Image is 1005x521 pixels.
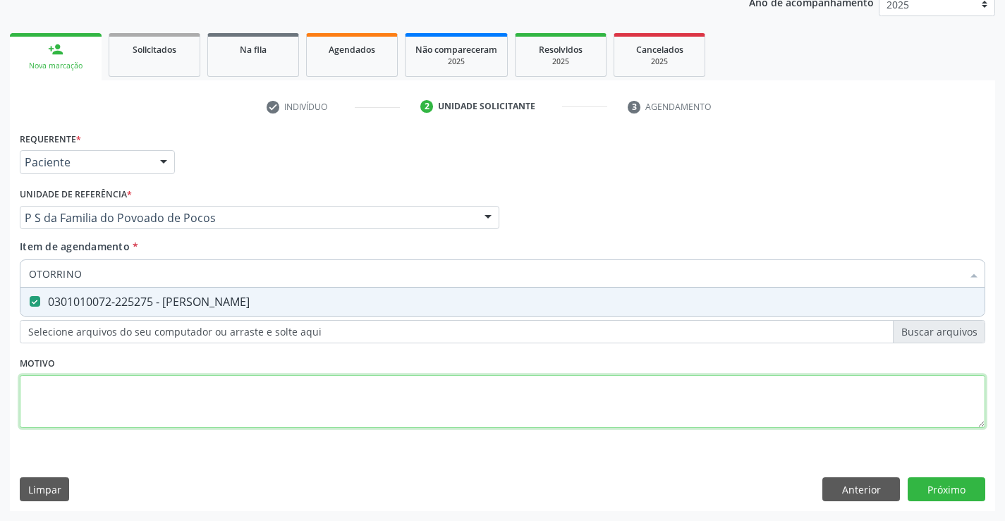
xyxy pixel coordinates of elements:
span: Solicitados [133,44,176,56]
span: P S da Familia do Povoado de Pocos [25,211,470,225]
div: 2025 [624,56,695,67]
label: Unidade de referência [20,184,132,206]
div: Nova marcação [20,61,92,71]
span: Paciente [25,155,146,169]
button: Limpar [20,477,69,501]
div: Unidade solicitante [438,100,535,113]
input: Buscar por procedimentos [29,259,962,288]
div: person_add [48,42,63,57]
span: Resolvidos [539,44,583,56]
div: 2025 [415,56,497,67]
span: Cancelados [636,44,683,56]
button: Próximo [908,477,985,501]
span: Agendados [329,44,375,56]
span: Não compareceram [415,44,497,56]
button: Anterior [822,477,900,501]
label: Motivo [20,353,55,375]
span: Item de agendamento [20,240,130,253]
div: 0301010072-225275 - [PERSON_NAME] [29,296,976,307]
label: Requerente [20,128,81,150]
span: Na fila [240,44,267,56]
div: 2025 [525,56,596,67]
div: 2 [420,100,433,113]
